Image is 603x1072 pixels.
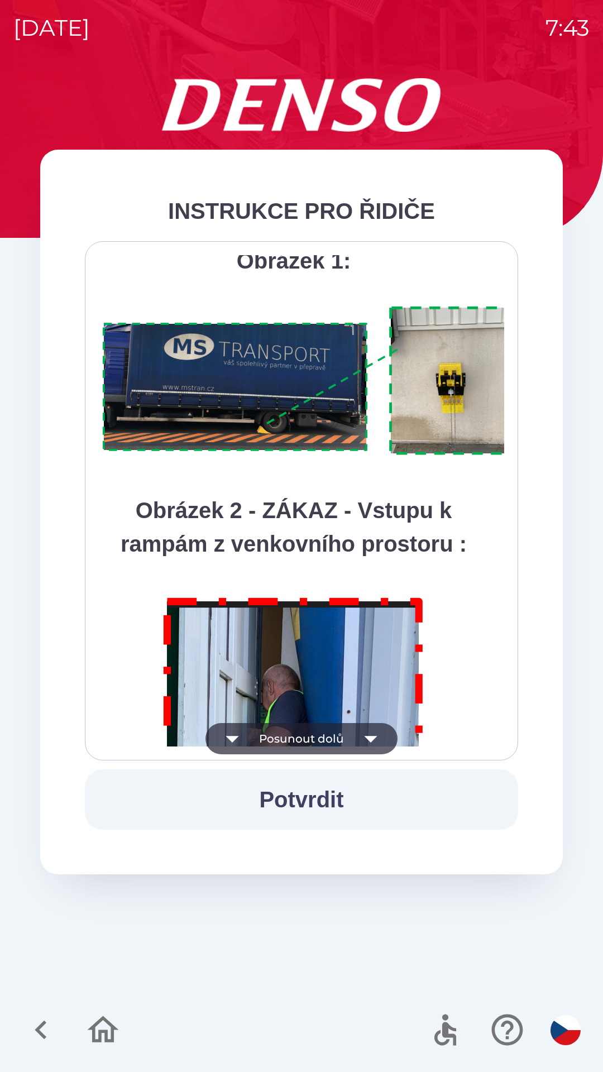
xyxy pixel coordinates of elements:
img: Logo [40,78,563,132]
p: 7:43 [545,11,590,45]
img: cs flag [551,1015,581,1045]
img: A1ym8hFSA0ukAAAAAElFTkSuQmCC [99,300,532,462]
div: INSTRUKCE PRO ŘIDIČE [85,194,518,228]
button: Posunout dolů [205,723,398,754]
strong: Obrázek 2 - ZÁKAZ - Vstupu k rampám z venkovního prostoru : [121,498,467,556]
img: M8MNayrTL6gAAAABJRU5ErkJggg== [151,583,437,993]
p: [DATE] [13,11,90,45]
strong: Obrázek 1: [237,248,351,273]
button: Potvrdit [85,769,518,830]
